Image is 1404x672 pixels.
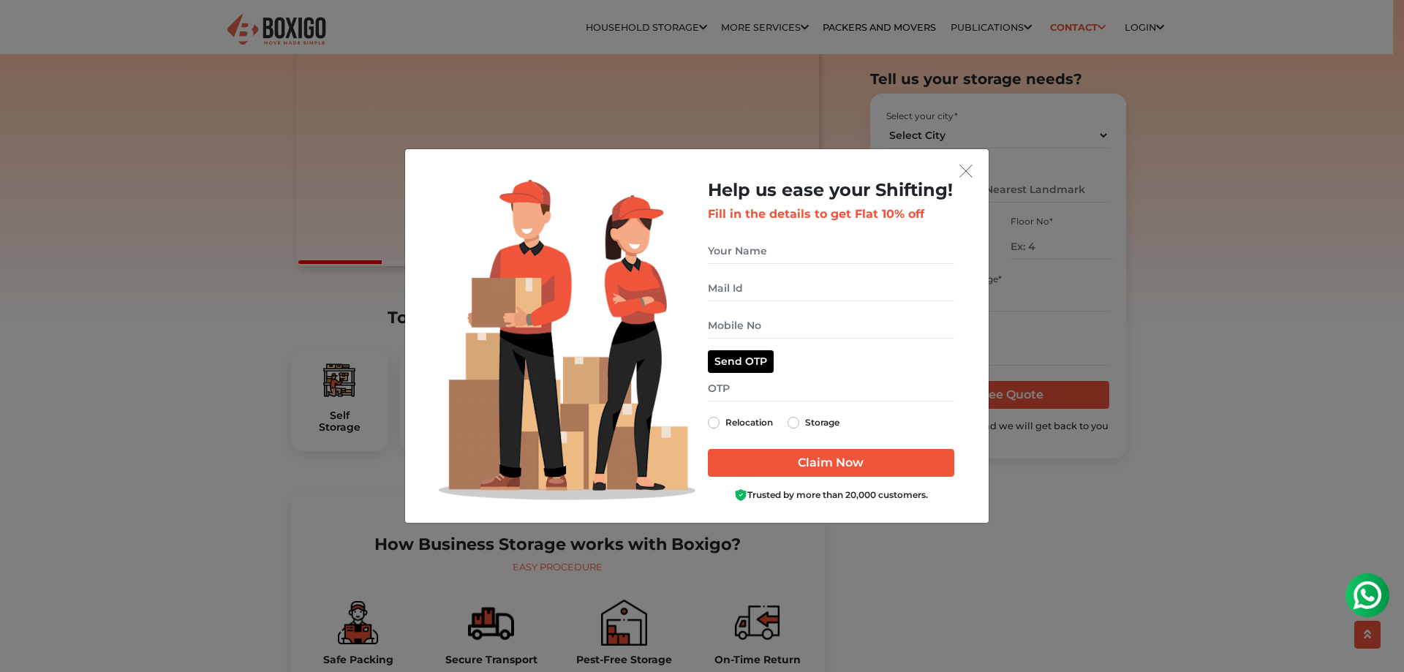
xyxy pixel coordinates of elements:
label: Relocation [725,414,773,431]
input: Mail Id [708,276,954,301]
input: Claim Now [708,449,954,477]
img: whatsapp-icon.svg [15,15,44,44]
input: OTP [708,376,954,401]
input: Mobile No [708,313,954,339]
img: Boxigo Customer Shield [734,488,747,502]
div: Trusted by more than 20,000 customers. [708,488,954,502]
h2: Help us ease your Shifting! [708,180,954,201]
h3: Fill in the details to get Flat 10% off [708,207,954,221]
img: Lead Welcome Image [439,180,696,500]
label: Storage [805,414,839,431]
img: exit [959,165,973,178]
input: Your Name [708,238,954,264]
button: Send OTP [708,350,774,373]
